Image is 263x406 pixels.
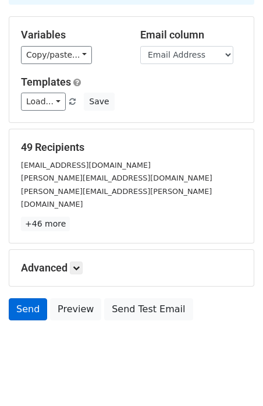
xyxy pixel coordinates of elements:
small: [EMAIL_ADDRESS][DOMAIN_NAME] [21,161,151,170]
a: Templates [21,76,71,88]
a: Load... [21,93,66,111]
a: Copy/paste... [21,46,92,64]
h5: Advanced [21,262,242,274]
a: Send [9,298,47,320]
h5: Variables [21,29,123,41]
button: Save [84,93,114,111]
h5: Email column [140,29,242,41]
small: [PERSON_NAME][EMAIL_ADDRESS][DOMAIN_NAME] [21,174,212,182]
small: [PERSON_NAME][EMAIL_ADDRESS][PERSON_NAME][DOMAIN_NAME] [21,187,212,209]
a: Preview [50,298,101,320]
iframe: Chat Widget [205,350,263,406]
a: +46 more [21,217,70,231]
a: Send Test Email [104,298,193,320]
h5: 49 Recipients [21,141,242,154]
